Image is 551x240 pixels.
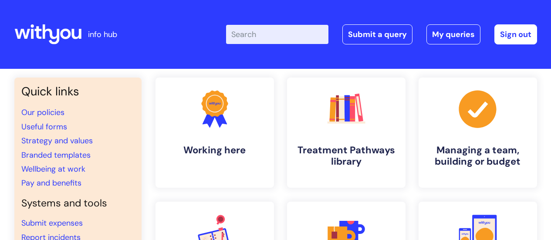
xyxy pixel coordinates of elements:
h4: Managing a team, building or budget [426,145,530,168]
h4: Working here [162,145,267,156]
h4: Systems and tools [21,197,135,210]
a: Managing a team, building or budget [419,78,537,188]
a: Useful forms [21,122,67,132]
a: Wellbeing at work [21,164,85,174]
a: My queries [426,24,480,44]
a: Submit expenses [21,218,83,228]
a: Treatment Pathways library [287,78,406,188]
a: Strategy and values [21,135,93,146]
h4: Treatment Pathways library [294,145,399,168]
a: Branded templates [21,150,91,160]
a: Pay and benefits [21,178,81,188]
a: Our policies [21,107,64,118]
p: info hub [88,27,117,41]
input: Search [226,25,328,44]
a: Sign out [494,24,537,44]
h3: Quick links [21,85,135,98]
div: | - [226,24,537,44]
a: Submit a query [342,24,412,44]
a: Working here [155,78,274,188]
